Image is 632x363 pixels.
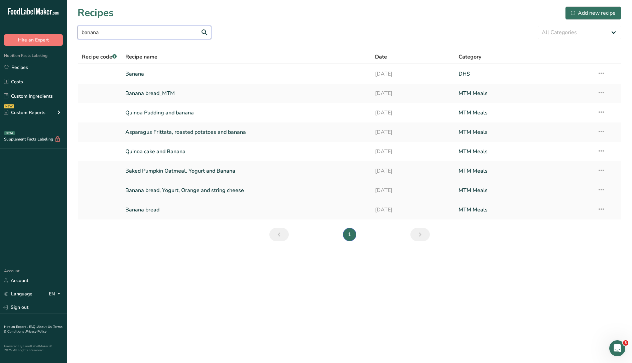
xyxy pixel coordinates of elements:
a: About Us . [37,325,53,329]
a: MTM Meals [459,183,589,197]
a: [DATE] [375,145,450,159]
a: [DATE] [375,67,450,81]
iframe: Intercom live chat [609,340,625,356]
button: Add new recipe [565,6,621,20]
a: Banana bread [125,203,367,217]
a: DHS [459,67,589,81]
a: [DATE] [375,183,450,197]
a: Hire an Expert . [4,325,28,329]
a: MTM Meals [459,86,589,100]
a: Banana bread_MTM [125,86,367,100]
a: Language [4,288,32,300]
a: Previous page [269,228,289,241]
a: Banana [125,67,367,81]
a: Baked Pumpkin Oatmeal, Yogurt and Banana [125,164,367,178]
span: Recipe name [125,53,157,61]
div: BETA [4,131,15,135]
a: [DATE] [375,86,450,100]
a: Next page [410,228,430,241]
div: EN [49,290,63,298]
span: Recipe code [82,53,117,61]
div: Add new recipe [571,9,616,17]
a: Quinoa Pudding and banana [125,106,367,120]
h1: Recipes [78,5,114,20]
div: Powered By FoodLabelMaker © 2025 All Rights Reserved [4,344,63,352]
a: MTM Meals [459,145,589,159]
button: Hire an Expert [4,34,63,46]
a: MTM Meals [459,106,589,120]
a: MTM Meals [459,125,589,139]
div: Custom Reports [4,109,45,116]
span: Category [459,53,481,61]
span: Date [375,53,387,61]
a: Asparagus Frittata, roasted potatoes and banana [125,125,367,139]
a: [DATE] [375,125,450,139]
a: [DATE] [375,106,450,120]
span: 3 [623,340,628,346]
div: NEW [4,104,14,108]
a: Quinoa cake and Banana [125,145,367,159]
a: [DATE] [375,203,450,217]
a: MTM Meals [459,203,589,217]
a: MTM Meals [459,164,589,178]
input: Search for recipe [78,26,211,39]
a: Privacy Policy [26,329,46,334]
a: FAQ . [29,325,37,329]
a: Banana bread, Yogurt, Orange and string cheese [125,183,367,197]
a: [DATE] [375,164,450,178]
a: Terms & Conditions . [4,325,62,334]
